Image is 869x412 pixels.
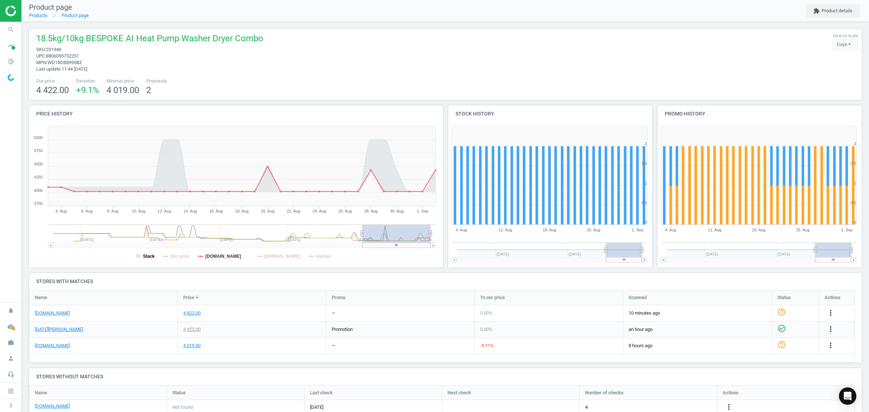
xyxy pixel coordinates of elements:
[81,209,92,213] tspan: 6. Aug
[107,209,118,213] tspan: 8. Aug
[585,390,624,396] span: Number of checks
[332,310,335,316] div: —
[658,105,862,122] h4: Promo history
[132,209,145,213] tspan: 10. Aug
[645,142,647,146] text: 2
[4,336,18,349] i: work
[645,181,647,185] text: 1
[813,8,820,14] i: extension
[826,325,835,334] button: more_vert
[824,294,840,301] span: Actions
[499,228,512,232] tspan: 11. Aug
[777,294,791,301] span: Status
[542,228,556,232] tspan: 18. Aug
[480,327,492,332] span: 0.00 %
[4,23,18,37] i: search
[106,78,139,84] span: Minimal price
[143,254,155,259] tspan: Stack
[480,343,494,348] span: -9.11 %
[841,228,853,232] tspan: 1. Sep
[76,78,99,84] span: Deviation
[55,209,67,213] tspan: 4. Aug
[34,148,43,153] text: 4750
[4,320,18,333] i: cloud_done
[629,294,647,301] span: Scanned
[854,181,856,185] text: 1
[36,53,46,59] span: upc :
[4,39,18,52] i: timeline
[35,326,83,333] a: [DATE][PERSON_NAME]
[36,33,263,46] span: 18.5kg/10kg BESPOKE AI Heat Pump Washer Dryer Combo
[170,254,190,259] tspan: Our price
[29,273,862,290] h4: Stores with matches
[34,188,43,193] text: 4000
[752,228,765,232] tspan: 18. Aug
[665,228,676,232] tspan: 4. Aug
[35,342,70,349] a: [DOMAIN_NAME]
[36,66,87,72] span: Last update 11:44 [DATE]
[316,254,331,259] tspan: median
[4,367,18,381] i: headset_mic
[796,228,810,232] tspan: 25. Aug
[34,175,43,179] text: 4250
[777,324,786,333] i: check_circle_outline
[184,209,197,213] tspan: 14. Aug
[46,53,79,59] span: 8806095732251
[2,401,20,410] button: chevron_right
[854,142,856,146] text: 2
[264,254,300,259] tspan: [DOMAIN_NAME]
[587,228,600,232] tspan: 25. Aug
[332,327,353,332] span: promotion
[833,39,858,50] div: Days
[29,105,443,122] h4: Price history
[632,228,643,232] tspan: 1. Sep
[585,404,588,411] span: 4
[839,387,856,405] div: Open Intercom Messenger
[364,209,378,213] tspan: 28. Aug
[4,304,18,318] i: notifications
[4,55,18,68] i: pie_chart_outlined
[725,403,733,412] button: more_vert
[725,403,733,411] i: more_vert
[629,342,766,349] span: 8 hours ago
[429,237,436,242] tspan: S…
[417,209,428,213] tspan: 1. Sep
[29,368,862,385] h4: Stores without matches
[235,209,248,213] tspan: 18. Aug
[172,404,193,411] span: Not found
[833,33,858,39] label: How to scale
[826,325,835,333] i: more_vert
[312,209,326,213] tspan: 24. Aug
[5,5,57,16] img: ajHJNr6hYgQAAAAASUVORK5CYII=
[339,209,352,213] tspan: 26. Aug
[708,228,721,232] tspan: 11. Aug
[777,340,786,349] i: help_outline
[448,390,471,396] span: Next check
[8,74,14,81] img: wGWNvw8QSZomAAAAABJRU5ErkJggg==
[35,294,47,301] span: Name
[158,209,171,213] tspan: 12. Aug
[310,390,333,396] span: Last check
[851,201,856,205] text: 0.5
[480,294,505,301] span: To our price
[332,294,345,301] span: Promo
[629,326,766,333] span: an hour ago
[826,308,835,317] i: more_vert
[851,161,856,165] text: 1.5
[29,13,47,18] a: Products
[172,390,186,396] span: Status
[826,341,835,350] button: more_vert
[34,135,43,140] text: 5000
[29,3,72,12] span: Product page
[194,294,200,300] i: arrow_downward
[46,47,61,52] span: 231940
[36,78,69,84] span: Our price
[806,4,860,17] button: extensionProduct details
[146,78,167,84] span: Proposals
[390,209,403,213] tspan: 30. Aug
[34,201,43,206] text: 3750
[62,13,89,18] a: Product page
[332,342,335,349] div: —
[205,254,241,259] tspan: [DOMAIN_NAME]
